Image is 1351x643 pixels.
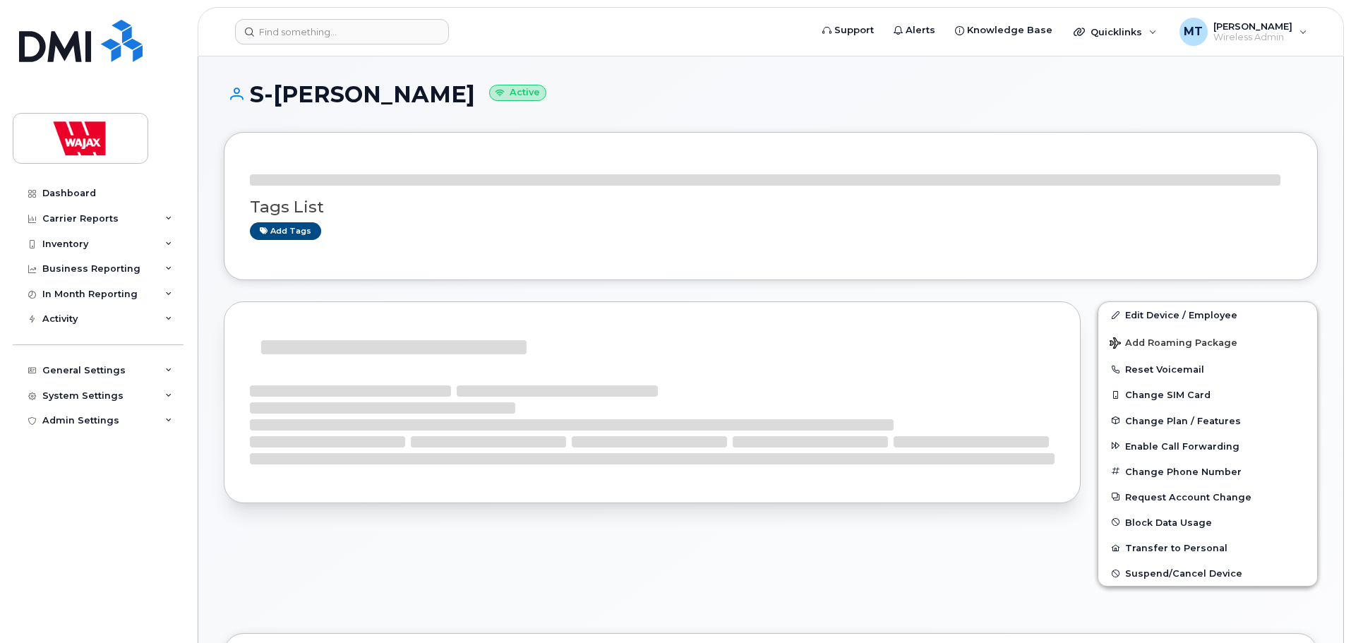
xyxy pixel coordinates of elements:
[1098,459,1317,484] button: Change Phone Number
[1098,408,1317,433] button: Change Plan / Features
[1098,484,1317,510] button: Request Account Change
[1125,415,1241,426] span: Change Plan / Features
[1125,440,1239,451] span: Enable Call Forwarding
[1098,356,1317,382] button: Reset Voicemail
[1098,535,1317,560] button: Transfer to Personal
[1098,327,1317,356] button: Add Roaming Package
[250,198,1292,216] h3: Tags List
[224,82,1318,107] h1: S-[PERSON_NAME]
[1098,302,1317,327] a: Edit Device / Employee
[250,222,321,240] a: Add tags
[1098,560,1317,586] button: Suspend/Cancel Device
[1098,382,1317,407] button: Change SIM Card
[1098,510,1317,535] button: Block Data Usage
[1110,337,1237,351] span: Add Roaming Package
[1098,433,1317,459] button: Enable Call Forwarding
[1125,568,1242,579] span: Suspend/Cancel Device
[489,85,546,101] small: Active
